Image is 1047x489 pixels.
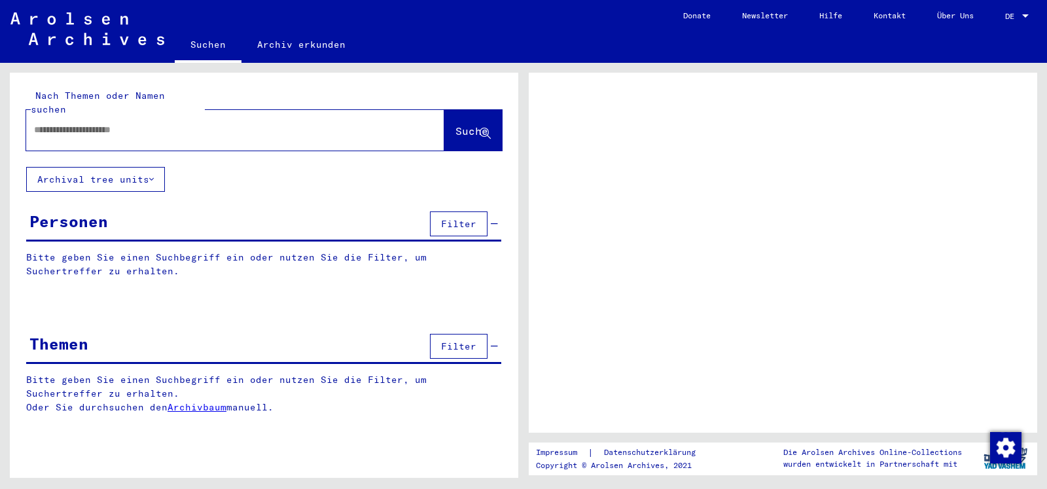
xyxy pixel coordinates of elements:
[441,340,476,352] span: Filter
[175,29,241,63] a: Suchen
[536,446,711,460] div: |
[26,167,165,192] button: Archival tree units
[981,442,1030,475] img: yv_logo.png
[29,209,108,233] div: Personen
[241,29,361,60] a: Archiv erkunden
[441,218,476,230] span: Filter
[594,446,711,460] a: Datenschutzerklärung
[10,12,164,45] img: Arolsen_neg.svg
[26,251,501,278] p: Bitte geben Sie einen Suchbegriff ein oder nutzen Sie die Filter, um Suchertreffer zu erhalten.
[536,460,711,471] p: Copyright © Arolsen Archives, 2021
[536,446,588,460] a: Impressum
[783,446,962,458] p: Die Arolsen Archives Online-Collections
[989,431,1021,463] div: Zustimmung ändern
[783,458,962,470] p: wurden entwickelt in Partnerschaft mit
[455,124,488,137] span: Suche
[990,432,1021,463] img: Zustimmung ändern
[1005,12,1020,21] span: DE
[26,373,502,414] p: Bitte geben Sie einen Suchbegriff ein oder nutzen Sie die Filter, um Suchertreffer zu erhalten. O...
[168,401,226,413] a: Archivbaum
[31,90,165,115] mat-label: Nach Themen oder Namen suchen
[430,211,488,236] button: Filter
[430,334,488,359] button: Filter
[29,332,88,355] div: Themen
[444,110,502,151] button: Suche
